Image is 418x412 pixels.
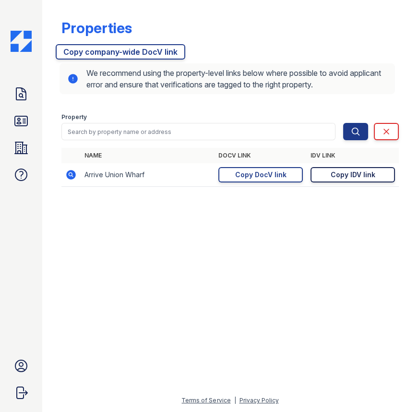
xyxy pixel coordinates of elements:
th: DocV Link [215,148,307,163]
div: Copy DocV link [235,170,287,180]
a: Copy DocV link [218,167,303,182]
a: Privacy Policy [239,397,278,404]
div: | [234,397,236,404]
img: CE_Icon_Blue-c292c112584629df590d857e76928e9f676e5b41ef8f769ba2f05ee15b207248.png [11,31,32,52]
a: Copy IDV link [311,167,395,182]
div: Copy IDV link [331,170,375,180]
div: We recommend using the property-level links below where possible to avoid applicant error and ens... [60,63,395,94]
div: Properties [61,19,132,36]
a: Copy company-wide DocV link [56,44,185,60]
td: Arrive Union Wharf [81,163,215,187]
th: Name [81,148,215,163]
th: IDV Link [307,148,399,163]
a: Terms of Service [181,397,230,404]
input: Search by property name or address [61,123,335,140]
label: Property [61,113,87,121]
